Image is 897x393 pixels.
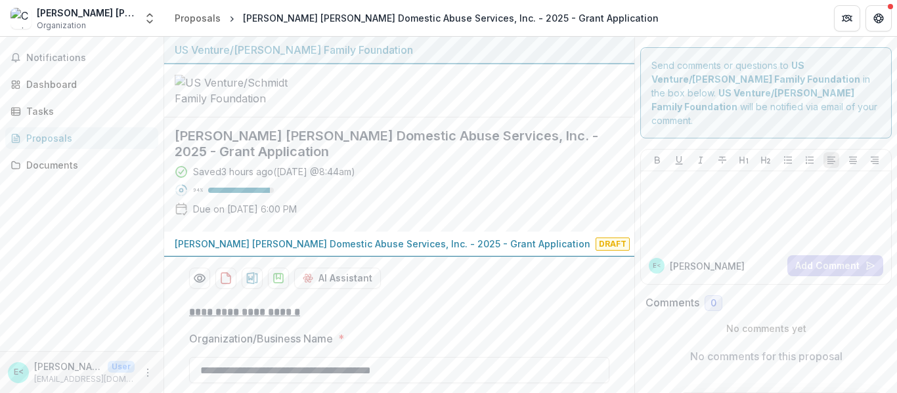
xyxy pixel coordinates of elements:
[26,104,148,118] div: Tasks
[175,75,306,106] img: US Venture/Schmidt Family Foundation
[823,152,839,168] button: Align Left
[5,100,158,122] a: Tasks
[175,128,603,159] h2: [PERSON_NAME] [PERSON_NAME] Domestic Abuse Services, Inc. - 2025 - Grant Application
[645,321,886,335] p: No comments yet
[11,8,32,29] img: Christine Ann Domestic Abuse Services, Inc.
[787,255,883,276] button: Add Comment
[193,165,355,178] div: Saved 3 hours ago ( [DATE] @ 8:44am )
[169,9,664,28] nav: breadcrumb
[215,268,236,289] button: download-proposal
[243,11,659,25] div: [PERSON_NAME] [PERSON_NAME] Domestic Abuse Services, Inc. - 2025 - Grant Application
[867,152,883,168] button: Align Right
[175,237,590,251] p: [PERSON_NAME] [PERSON_NAME] Domestic Abuse Services, Inc. - 2025 - Grant Application
[26,131,148,145] div: Proposals
[865,5,892,31] button: Get Help
[242,268,263,289] button: download-proposal
[671,152,687,168] button: Underline
[651,87,854,112] strong: US Venture/[PERSON_NAME] Family Foundation
[5,154,158,176] a: Documents
[193,186,203,195] p: 94 %
[37,20,86,31] span: Organization
[169,9,226,28] a: Proposals
[5,73,158,95] a: Dashboard
[189,268,210,289] button: Preview 7c35f1ea-dc8c-4c2f-8191-6c7402c9c06a-0.pdf
[26,52,153,64] span: Notifications
[193,202,297,216] p: Due on [DATE] 6:00 PM
[736,152,752,168] button: Heading 1
[140,365,156,381] button: More
[640,47,892,138] div: Send comments or questions to in the box below. will be notified via email of your comment.
[693,152,709,168] button: Italicize
[5,127,158,149] a: Proposals
[653,262,661,269] div: Emily James <grantwriter@christineann.net>
[175,42,624,58] div: US Venture/[PERSON_NAME] Family Foundation
[268,268,289,289] button: download-proposal
[834,5,860,31] button: Partners
[37,6,135,20] div: [PERSON_NAME] [PERSON_NAME] Domestic Abuse Services, Inc.
[645,297,699,309] h2: Comments
[26,77,148,91] div: Dashboard
[714,152,730,168] button: Strike
[26,158,148,172] div: Documents
[294,268,381,289] button: AI Assistant
[108,361,135,373] p: User
[758,152,774,168] button: Heading 2
[690,348,842,364] p: No comments for this proposal
[189,331,333,346] p: Organization/Business Name
[711,298,716,309] span: 0
[670,259,745,273] p: [PERSON_NAME]
[649,152,665,168] button: Bold
[802,152,818,168] button: Ordered List
[34,373,135,385] p: [EMAIL_ADDRESS][DOMAIN_NAME]
[596,238,630,251] span: Draft
[34,360,102,373] p: [PERSON_NAME] <[EMAIL_ADDRESS][DOMAIN_NAME]>
[780,152,796,168] button: Bullet List
[175,11,221,25] div: Proposals
[141,5,159,31] button: Open entity switcher
[845,152,861,168] button: Align Center
[5,47,158,68] button: Notifications
[14,368,24,377] div: Emily James <grantwriter@christineann.net>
